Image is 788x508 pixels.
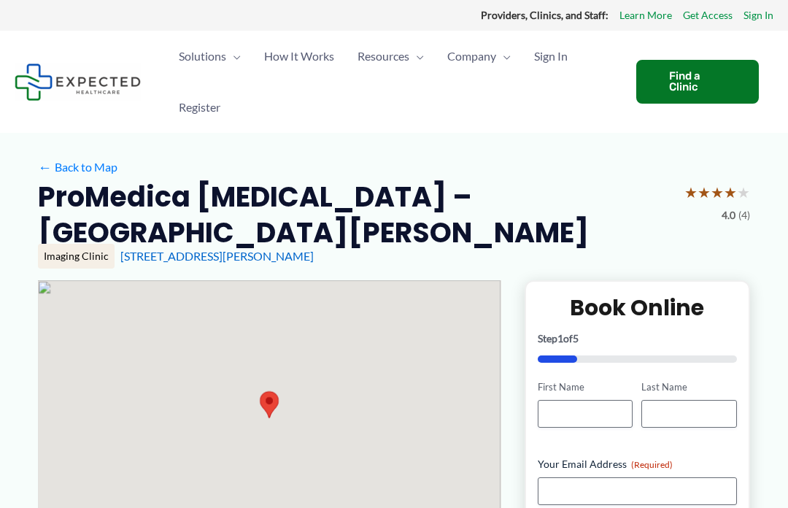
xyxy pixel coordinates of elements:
span: Solutions [179,31,226,82]
a: [STREET_ADDRESS][PERSON_NAME] [120,249,314,263]
span: (4) [738,206,750,225]
a: Find a Clinic [636,60,759,104]
a: CompanyMenu Toggle [436,31,522,82]
span: 1 [557,332,563,345]
label: Your Email Address [538,457,737,472]
a: Learn More [619,6,672,25]
span: Menu Toggle [496,31,511,82]
span: ★ [737,179,750,206]
span: Menu Toggle [409,31,424,82]
a: Sign In [743,6,773,25]
a: SolutionsMenu Toggle [167,31,252,82]
span: Company [447,31,496,82]
div: Imaging Clinic [38,244,115,269]
label: First Name [538,380,633,394]
img: Expected Healthcare Logo - side, dark font, small [15,64,141,101]
span: ★ [698,179,711,206]
span: (Required) [631,459,673,470]
a: Sign In [522,31,579,82]
label: Last Name [641,380,737,394]
p: Step of [538,334,737,344]
span: ★ [711,179,724,206]
strong: Providers, Clinics, and Staff: [481,9,609,21]
span: How It Works [264,31,334,82]
nav: Primary Site Navigation [167,31,622,133]
a: ResourcesMenu Toggle [346,31,436,82]
a: ←Back to Map [38,156,117,178]
span: Register [179,82,220,133]
span: 5 [573,332,579,345]
a: Get Access [683,6,733,25]
span: ★ [684,179,698,206]
span: Resources [358,31,409,82]
a: How It Works [252,31,346,82]
span: 4.0 [722,206,735,225]
span: Menu Toggle [226,31,241,82]
a: Register [167,82,232,133]
h2: Book Online [538,293,737,322]
span: Sign In [534,31,568,82]
h2: ProMedica [MEDICAL_DATA] – [GEOGRAPHIC_DATA][PERSON_NAME] [38,179,673,251]
span: ★ [724,179,737,206]
span: ← [38,160,52,174]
